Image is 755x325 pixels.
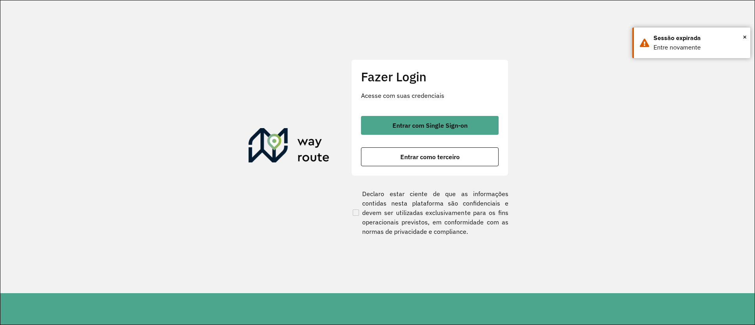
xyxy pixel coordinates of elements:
img: Roteirizador AmbevTech [249,128,330,166]
h2: Fazer Login [361,69,499,84]
p: Acesse com suas credenciais [361,91,499,100]
label: Declaro estar ciente de que as informações contidas nesta plataforma são confidenciais e devem se... [351,189,508,236]
span: × [743,31,747,43]
button: button [361,147,499,166]
span: Entrar como terceiro [400,154,460,160]
button: Close [743,31,747,43]
span: Entrar com Single Sign-on [392,122,468,129]
button: button [361,116,499,135]
div: Entre novamente [654,43,744,52]
div: Sessão expirada [654,33,744,43]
